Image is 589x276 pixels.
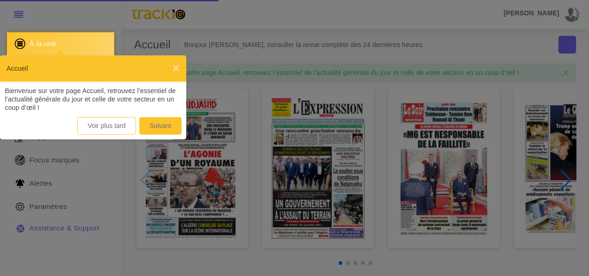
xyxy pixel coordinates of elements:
span: × [172,61,180,75]
h3: Accueil [7,65,172,73]
img: home.svg [13,37,27,51]
button: Voir plus tard [77,117,136,135]
a: À la une [7,32,114,55]
button: Suivant [139,117,182,135]
span: À la une [29,39,56,49]
button: Close Tour [172,62,180,75]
